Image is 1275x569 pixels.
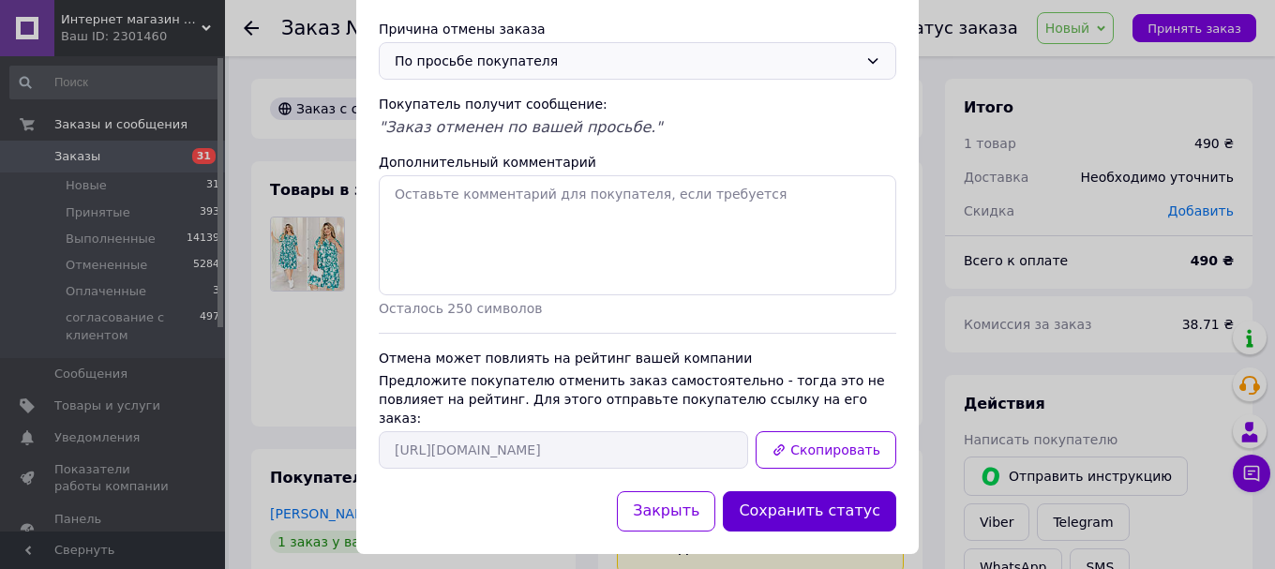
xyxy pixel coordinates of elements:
div: По просьбе покупателя [395,51,858,71]
div: Отмена может повлиять на рейтинг вашей компании [379,349,896,367]
span: "Заказ отменен по вашей просьбе." [379,118,663,136]
button: Скопировать [756,431,896,469]
div: Покупатель получит сообщение: [379,95,896,113]
div: Причина отмены заказа [379,20,896,38]
label: Дополнительный комментарий [379,155,596,170]
div: Предложите покупателю отменить заказ самостоятельно - тогда это не повлияет на рейтинг. Для этого... [379,371,896,427]
button: Сохранить статус [723,491,896,532]
button: Закрыть [617,491,715,532]
span: Осталось 250 символов [379,301,542,316]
